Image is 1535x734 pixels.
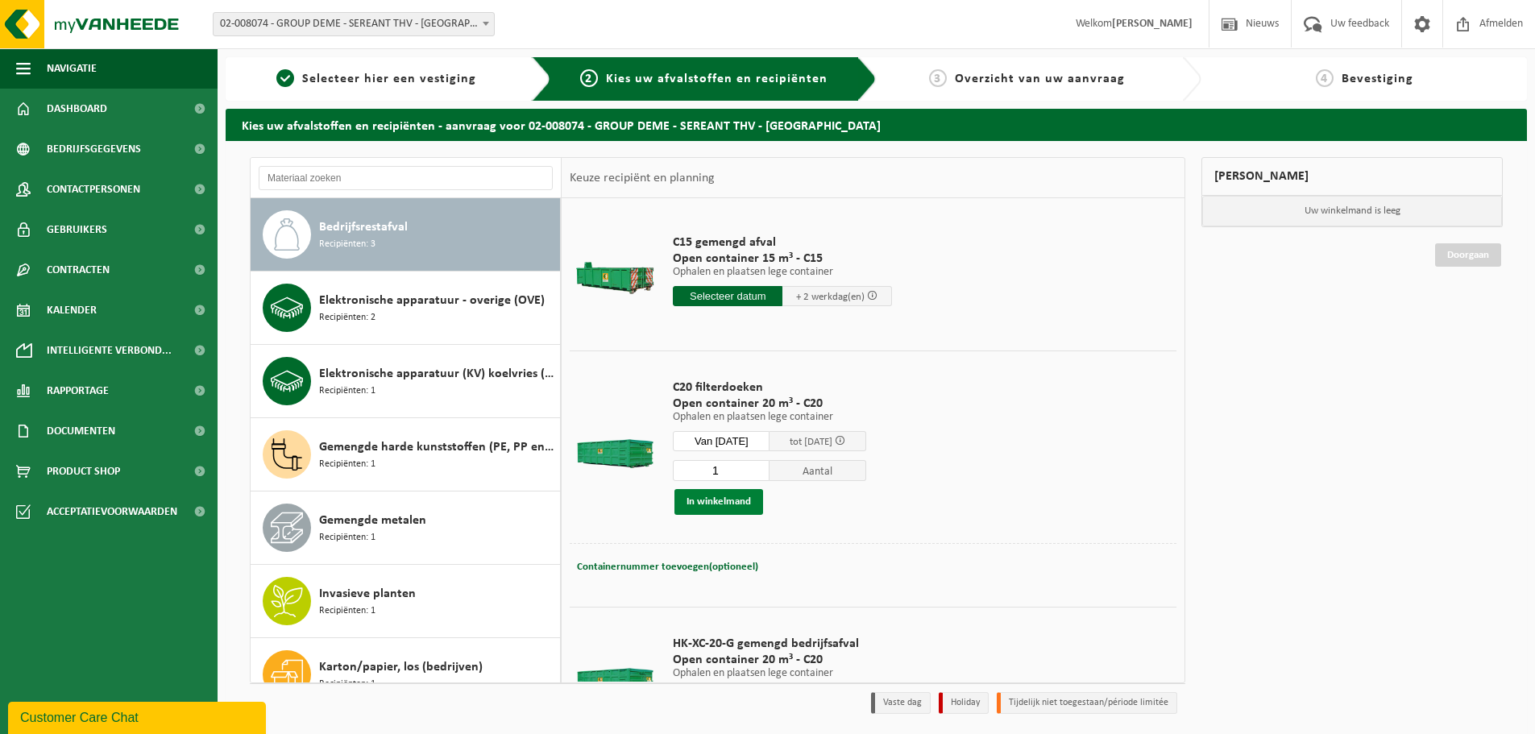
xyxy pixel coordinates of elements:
[1316,69,1334,87] span: 4
[251,491,561,565] button: Gemengde metalen Recipiënten: 1
[47,371,109,411] span: Rapportage
[673,396,866,412] span: Open container 20 m³ - C20
[319,584,416,603] span: Invasieve planten
[8,699,269,734] iframe: chat widget
[673,412,866,423] p: Ophalen en plaatsen lege container
[251,638,561,711] button: Karton/papier, los (bedrijven) Recipiënten: 1
[1201,157,1503,196] div: [PERSON_NAME]
[1435,243,1501,267] a: Doorgaan
[47,129,141,169] span: Bedrijfsgegevens
[251,272,561,345] button: Elektronische apparatuur - overige (OVE) Recipiënten: 2
[319,218,408,237] span: Bedrijfsrestafval
[673,668,892,679] p: Ophalen en plaatsen lege container
[319,457,375,472] span: Recipiënten: 1
[259,166,553,190] input: Materiaal zoeken
[213,12,495,36] span: 02-008074 - GROUP DEME - SEREANT THV - ANTWERPEN
[955,73,1125,85] span: Overzicht van uw aanvraag
[1202,196,1502,226] p: Uw winkelmand is leeg
[47,290,97,330] span: Kalender
[674,489,763,515] button: In winkelmand
[47,411,115,451] span: Documenten
[1342,73,1413,85] span: Bevestiging
[939,692,989,714] li: Holiday
[580,69,598,87] span: 2
[319,364,556,384] span: Elektronische apparatuur (KV) koelvries (huishoudelijk)
[251,565,561,638] button: Invasieve planten Recipiënten: 1
[673,251,892,267] span: Open container 15 m³ - C15
[871,692,931,714] li: Vaste dag
[234,69,519,89] a: 1Selecteer hier een vestiging
[673,234,892,251] span: C15 gemengd afval
[790,437,832,447] span: tot [DATE]
[929,69,947,87] span: 3
[673,652,892,668] span: Open container 20 m³ - C20
[47,48,97,89] span: Navigatie
[251,418,561,491] button: Gemengde harde kunststoffen (PE, PP en PVC), recycleerbaar (industrieel) Recipiënten: 1
[47,209,107,250] span: Gebruikers
[1112,18,1193,30] strong: [PERSON_NAME]
[673,636,892,652] span: HK-XC-20-G gemengd bedrijfsafval
[673,267,892,278] p: Ophalen en plaatsen lege container
[319,437,556,457] span: Gemengde harde kunststoffen (PE, PP en PVC), recycleerbaar (industrieel)
[577,562,758,572] span: Containernummer toevoegen(optioneel)
[319,530,375,545] span: Recipiënten: 1
[47,89,107,129] span: Dashboard
[997,692,1177,714] li: Tijdelijk niet toegestaan/période limitée
[673,286,782,306] input: Selecteer datum
[226,109,1527,140] h2: Kies uw afvalstoffen en recipiënten - aanvraag voor 02-008074 - GROUP DEME - SEREANT THV - [GEOGR...
[251,198,561,272] button: Bedrijfsrestafval Recipiënten: 3
[575,556,760,578] button: Containernummer toevoegen(optioneel)
[319,291,545,310] span: Elektronische apparatuur - overige (OVE)
[47,250,110,290] span: Contracten
[796,292,865,302] span: + 2 werkdag(en)
[319,511,426,530] span: Gemengde metalen
[214,13,494,35] span: 02-008074 - GROUP DEME - SEREANT THV - ANTWERPEN
[319,657,483,677] span: Karton/papier, los (bedrijven)
[673,431,770,451] input: Selecteer datum
[319,310,375,326] span: Recipiënten: 2
[319,603,375,619] span: Recipiënten: 1
[302,73,476,85] span: Selecteer hier een vestiging
[770,460,866,481] span: Aantal
[562,158,723,198] div: Keuze recipiënt en planning
[47,330,172,371] span: Intelligente verbond...
[606,73,828,85] span: Kies uw afvalstoffen en recipiënten
[47,451,120,491] span: Product Shop
[673,379,866,396] span: C20 filterdoeken
[47,169,140,209] span: Contactpersonen
[319,237,375,252] span: Recipiënten: 3
[47,491,177,532] span: Acceptatievoorwaarden
[319,384,375,399] span: Recipiënten: 1
[319,677,375,692] span: Recipiënten: 1
[276,69,294,87] span: 1
[251,345,561,418] button: Elektronische apparatuur (KV) koelvries (huishoudelijk) Recipiënten: 1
